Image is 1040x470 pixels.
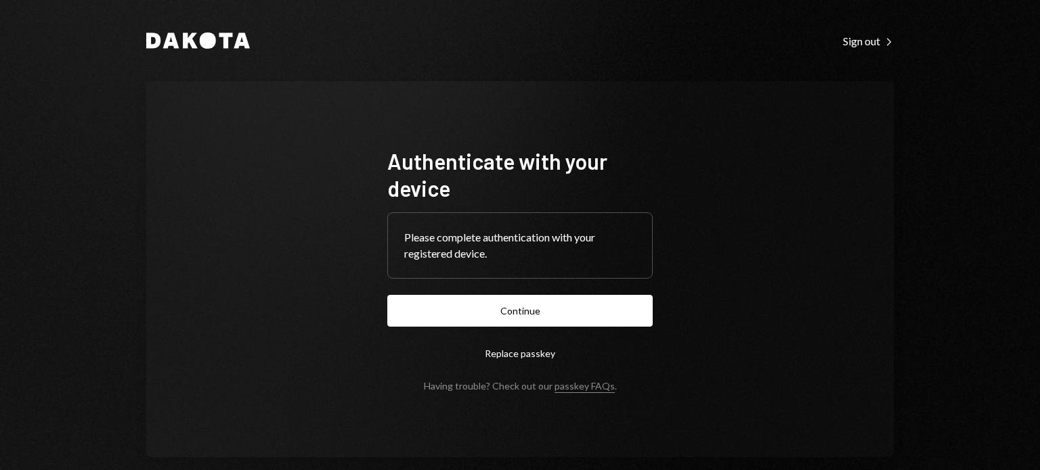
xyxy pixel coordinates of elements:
button: Continue [387,295,653,327]
a: passkey FAQs [555,380,615,393]
div: Sign out [843,34,894,48]
h1: Authenticate with your device [387,147,653,202]
div: Having trouble? Check out our . [424,380,617,392]
a: Sign out [843,33,894,48]
div: Please complete authentication with your registered device. [404,229,636,262]
button: Replace passkey [387,337,653,369]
